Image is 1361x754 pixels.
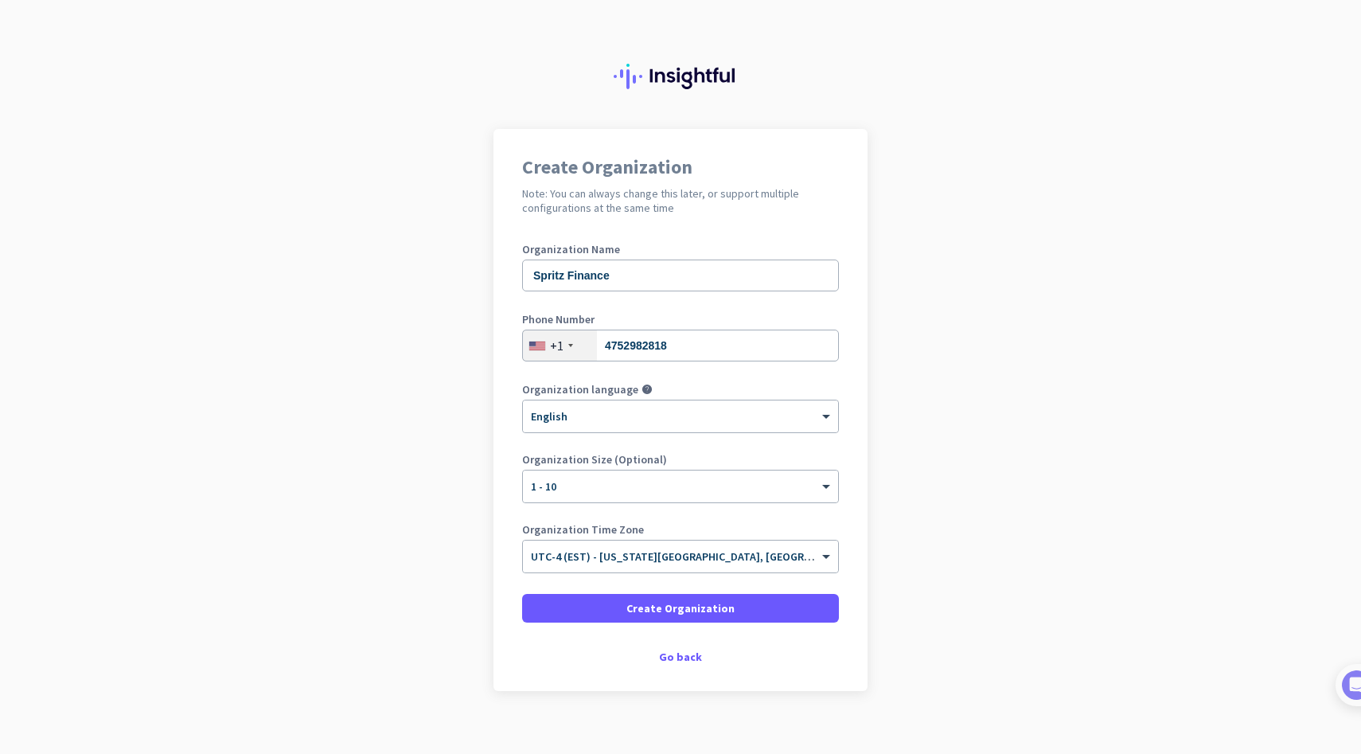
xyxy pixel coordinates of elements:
div: Go back [522,651,839,662]
h1: Create Organization [522,158,839,177]
div: +1 [550,338,564,354]
label: Phone Number [522,314,839,325]
label: Organization Name [522,244,839,255]
input: What is the name of your organization? [522,260,839,291]
img: Insightful [614,64,747,89]
span: Create Organization [626,600,735,616]
h2: Note: You can always change this later, or support multiple configurations at the same time [522,186,839,215]
label: Organization language [522,384,638,395]
label: Organization Time Zone [522,524,839,535]
i: help [642,384,653,395]
label: Organization Size (Optional) [522,454,839,465]
button: Create Organization [522,594,839,623]
input: 201-555-0123 [522,330,839,361]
